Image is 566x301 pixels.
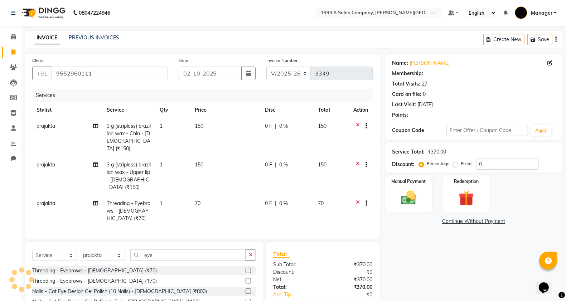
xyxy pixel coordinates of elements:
[392,148,425,156] div: Service Total:
[527,34,552,45] button: Save
[428,148,446,156] div: ₹370.00
[392,80,421,88] div: Total Visits:
[195,200,201,207] span: 70
[454,178,479,185] label: Redemption
[268,268,323,276] div: Discount:
[275,161,276,169] span: |
[261,102,313,118] th: Disc
[102,102,155,118] th: Service
[107,200,150,222] span: Threading - Eyebrows - [DEMOGRAPHIC_DATA] (₹70)
[179,57,188,64] label: Date
[130,249,246,261] input: Search or Scan
[446,125,528,136] input: Enter Offer / Coupon Code
[155,102,190,118] th: Qty
[34,31,60,44] a: INVOICE
[160,123,163,129] span: 1
[266,57,297,64] label: Invoice Number
[191,102,261,118] th: Price
[275,200,276,207] span: |
[268,261,323,268] div: Sub Total:
[387,218,561,225] a: Continue Without Payment
[37,200,55,207] span: prajakta
[32,102,102,118] th: Stylist
[32,267,157,275] div: Threading - Eyebrows - [DEMOGRAPHIC_DATA] (₹70)
[160,161,163,168] span: 1
[107,161,151,190] span: 3 g (stripless) brazilian wax - Upper lip - [DEMOGRAPHIC_DATA] (₹150)
[279,122,288,130] span: 0 %
[69,34,119,41] a: PREVIOUS INVOICES
[531,125,551,136] button: Apply
[268,276,323,283] div: Net:
[79,3,110,23] b: 08047224946
[515,6,527,19] img: Manager
[318,123,326,129] span: 150
[396,189,421,207] img: _cash.svg
[37,123,55,129] span: prajakta
[323,261,378,268] div: ₹370.00
[160,200,163,207] span: 1
[392,101,416,108] div: Last Visit:
[392,127,447,134] div: Coupon Code
[32,67,52,80] button: +91
[273,250,290,258] span: Total
[52,67,168,80] input: Search by Name/Mobile/Email/Code
[392,91,422,98] div: Card on file:
[279,161,288,169] span: 0 %
[33,89,378,102] div: Services
[268,291,332,298] a: Add Tip
[275,122,276,130] span: |
[349,102,373,118] th: Action
[265,161,272,169] span: 0 F
[314,102,349,118] th: Total
[318,161,326,168] span: 150
[18,3,67,23] img: logo
[195,123,204,129] span: 150
[392,161,415,168] div: Discount:
[483,34,524,45] button: Create New
[32,57,44,64] label: Client
[392,59,408,67] div: Name:
[318,200,324,207] span: 70
[422,80,428,88] div: 27
[531,9,552,17] span: Manager
[265,200,272,207] span: 0 F
[279,200,288,207] span: 0 %
[32,288,207,295] div: Nails - Cat Eye Design Gel Polish (10 Nails) - [DEMOGRAPHIC_DATA] (₹800)
[32,277,157,285] div: Threading - Eyebrows - [DEMOGRAPHIC_DATA] (₹70)
[461,160,472,167] label: Fixed
[391,178,426,185] label: Manual Payment
[418,101,433,108] div: [DATE]
[195,161,204,168] span: 150
[332,291,378,298] div: ₹0
[265,122,272,130] span: 0 F
[536,272,559,294] iframe: chat widget
[37,161,55,168] span: prajakta
[323,276,378,283] div: ₹370.00
[392,111,408,119] div: Points:
[107,123,151,152] span: 3 g (stripless) brazilian wax - Chin - [DEMOGRAPHIC_DATA] (₹150)
[410,59,450,67] a: [PERSON_NAME]
[392,70,424,77] div: Membership:
[268,283,323,291] div: Total:
[323,268,378,276] div: ₹0
[423,91,426,98] div: 0
[454,189,478,208] img: _gift.svg
[427,160,450,167] label: Percentage
[323,283,378,291] div: ₹370.00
